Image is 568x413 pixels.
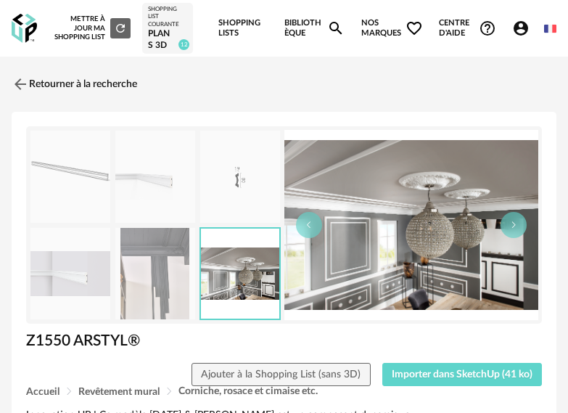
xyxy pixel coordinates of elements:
[544,23,556,35] img: fr
[148,6,187,51] a: Shopping List courante Plans 3D 12
[30,131,110,223] img: thumbnail.png
[115,228,195,320] img: NMC_02_001943.jpg
[439,18,496,39] span: Centre d'aideHelp Circle Outline icon
[178,386,318,396] span: Corniche, rosace et cimaise etc.
[115,131,195,223] img: NMC_02_arstyl_z1550_chair-rails_a_wbs.jpg
[192,363,371,386] button: Ajouter à la Shopping List (sans 3D)
[30,228,110,320] img: NMC_02_arstyl_z1550_chair-rails_a_cbs.jpg
[54,15,131,41] div: Mettre à jour ma Shopping List
[327,20,345,37] span: Magnify icon
[201,229,279,319] img: NMC_02_001605.jpg
[382,363,543,386] button: Importer dans SketchUp (41 ko)
[12,14,37,44] img: OXP
[406,20,423,37] span: Heart Outline icon
[200,131,280,223] img: NMC_02_arstyl_z1550.png
[148,6,187,28] div: Shopping List courante
[78,387,160,397] span: Revêtement mural
[512,20,536,37] span: Account Circle icon
[512,20,530,37] span: Account Circle icon
[12,68,137,100] a: Retourner à la recherche
[26,386,542,397] div: Breadcrumb
[392,369,532,380] span: Importer dans SketchUp (41 ko)
[284,130,539,320] img: NMC_02_001605.jpg
[148,28,187,51] div: Plans 3D
[26,331,542,351] h1: Z1550 ARSTYL®
[201,369,361,380] span: Ajouter à la Shopping List (sans 3D)
[114,25,127,32] span: Refresh icon
[26,387,59,397] span: Accueil
[12,75,29,93] img: svg+xml;base64,PHN2ZyB3aWR0aD0iMjQiIGhlaWdodD0iMjQiIHZpZXdCb3g9IjAgMCAyNCAyNCIgZmlsbD0ibm9uZSIgeG...
[178,39,189,50] span: 12
[479,20,496,37] span: Help Circle Outline icon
